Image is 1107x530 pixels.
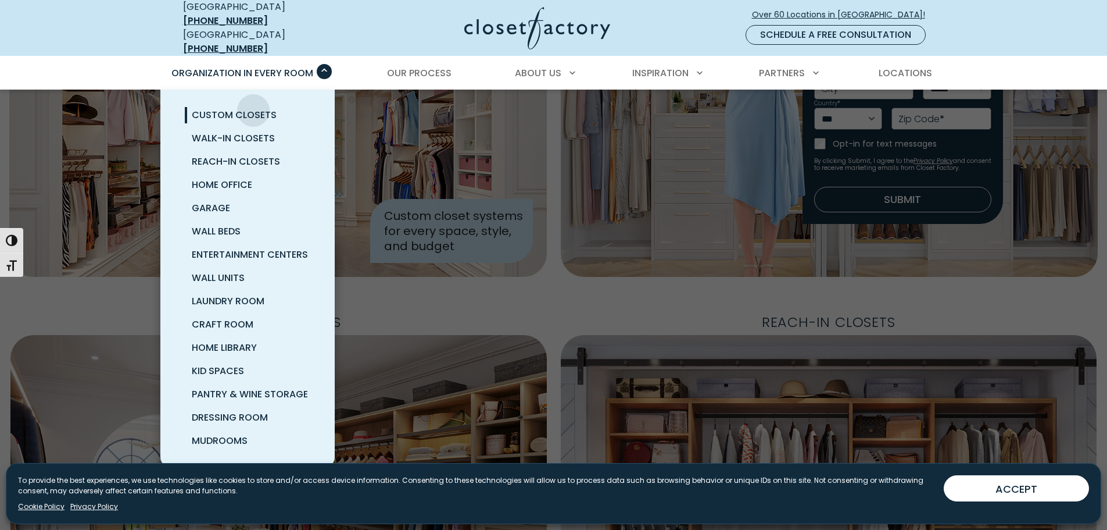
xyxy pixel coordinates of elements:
span: Entertainment Centers [192,248,308,261]
span: Organization in Every Room [171,66,313,80]
span: About Us [515,66,561,80]
span: Craft Room [192,318,253,331]
span: Wall Beds [192,225,241,238]
span: Partners [759,66,805,80]
a: Privacy Policy [70,501,118,512]
a: [PHONE_NUMBER] [183,42,268,55]
span: Mudrooms [192,434,248,447]
nav: Primary Menu [163,57,944,90]
span: Walk-In Closets [192,131,275,145]
a: Over 60 Locations in [GEOGRAPHIC_DATA]! [751,5,935,25]
span: Reach-In Closets [192,155,280,168]
a: Cookie Policy [18,501,65,512]
span: Inspiration [632,66,689,80]
span: Pantry & Wine Storage [192,387,308,401]
div: [GEOGRAPHIC_DATA] [183,28,352,56]
span: Custom Closets [192,108,277,122]
button: ACCEPT [944,475,1089,501]
span: Garage [192,201,230,215]
img: Closet Factory Logo [464,7,610,49]
ul: Organization in Every Room submenu [160,90,335,467]
a: [PHONE_NUMBER] [183,14,268,27]
a: Schedule a Free Consultation [746,25,926,45]
span: Dressing Room [192,411,268,424]
span: Over 60 Locations in [GEOGRAPHIC_DATA]! [752,9,934,21]
span: Our Process [387,66,452,80]
span: Wall Units [192,271,245,284]
span: Home Library [192,341,257,354]
span: Home Office [192,178,252,191]
span: Locations [879,66,932,80]
p: To provide the best experiences, we use technologies like cookies to store and/or access device i... [18,475,934,496]
span: Laundry Room [192,294,264,308]
span: Kid Spaces [192,364,244,378]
